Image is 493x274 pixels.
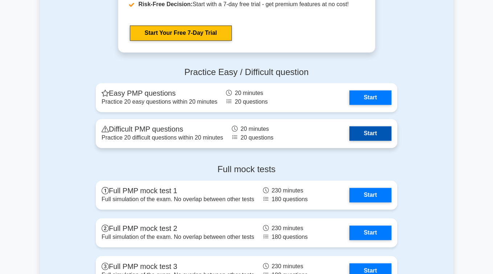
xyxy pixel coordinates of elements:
[349,188,391,202] a: Start
[349,90,391,105] a: Start
[96,164,397,175] h4: Full mock tests
[349,126,391,141] a: Start
[96,67,397,78] h4: Practice Easy / Difficult question
[130,25,232,41] a: Start Your Free 7-Day Trial
[349,225,391,240] a: Start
